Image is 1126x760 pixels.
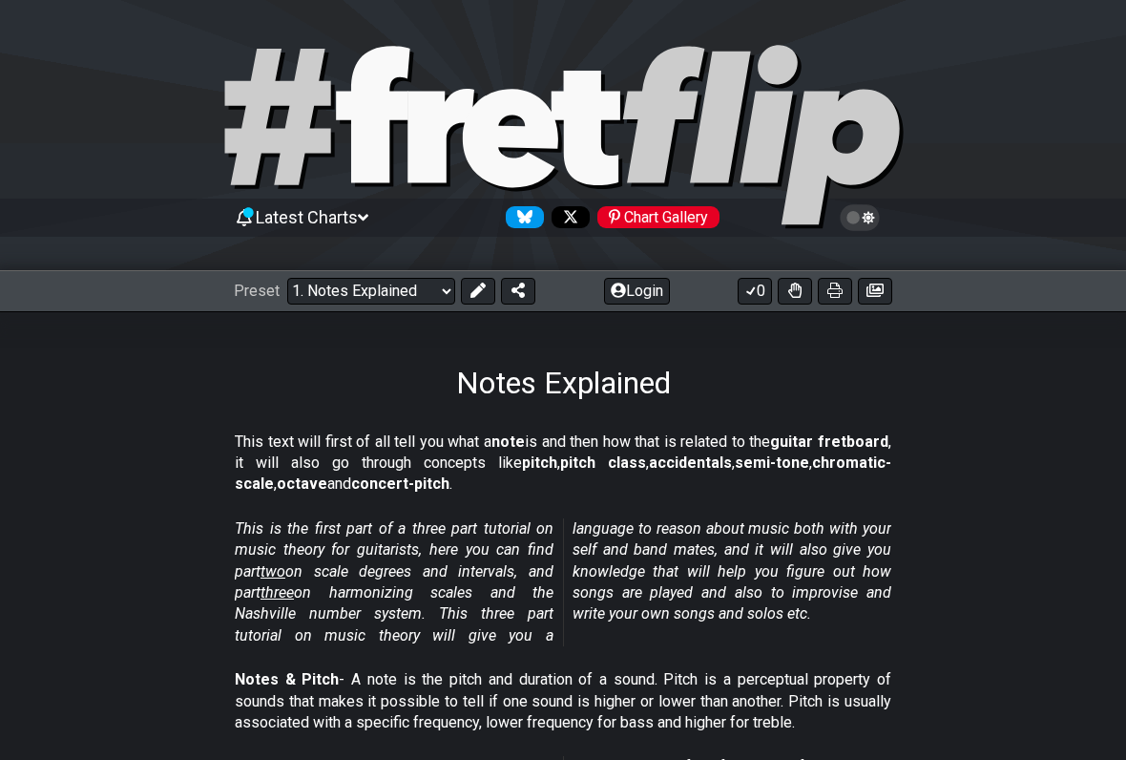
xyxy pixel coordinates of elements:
[501,278,535,305] button: Share Preset
[597,206,719,228] div: Chart Gallery
[604,278,670,305] button: Login
[277,475,327,493] strong: octave
[461,278,495,305] button: Edit Preset
[649,454,732,472] strong: accidentals
[261,583,294,602] span: three
[456,365,671,401] h1: Notes Explained
[235,670,339,688] strong: Notes & Pitch
[351,475,449,493] strong: concert-pitch
[544,206,590,228] a: Follow #fretflip at X
[498,206,544,228] a: Follow #fretflip at Bluesky
[522,454,557,472] strong: pitch
[261,562,285,581] span: two
[818,278,852,305] button: Print
[770,433,888,451] strong: guitar fretboard
[778,278,812,305] button: Toggle Dexterity for all fretkits
[858,278,892,305] button: Create image
[735,454,809,472] strong: semi-tone
[560,454,646,472] strong: pitch class
[234,282,280,300] span: Preset
[256,207,358,227] span: Latest Charts
[235,432,891,496] p: This text will first of all tell you what a is and then how that is related to the , it will also...
[235,519,891,644] em: This is the first part of a three part tutorial on music theory for guitarists, here you can find...
[738,278,772,305] button: 0
[235,669,891,733] p: - A note is the pitch and duration of a sound. Pitch is a perceptual property of sounds that make...
[590,206,719,228] a: #fretflip at Pinterest
[287,278,455,305] select: Preset
[849,209,871,226] span: Toggle light / dark theme
[491,433,525,451] strong: note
